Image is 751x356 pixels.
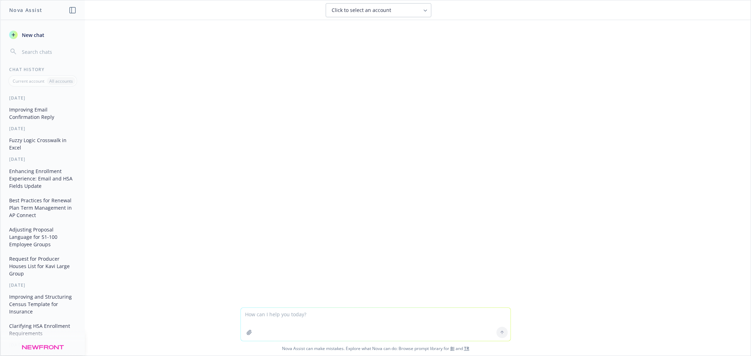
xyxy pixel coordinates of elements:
button: Enhancing Enrollment Experience: Email and HSA Fields Update [6,165,79,192]
span: Nova Assist can make mistakes. Explore what Nova can do: Browse prompt library for and [3,341,748,356]
button: Clarifying HSA Enrollment Requirements [6,320,79,339]
p: Current account [13,78,44,84]
button: Best Practices for Renewal Plan Term Management in AP Connect [6,195,79,221]
a: TR [464,345,469,351]
button: Improving Email Confirmation Reply [6,104,79,123]
div: [DATE] [1,342,85,348]
span: New chat [20,31,44,39]
button: Adjusting Proposal Language for 51-100 Employee Groups [6,224,79,250]
input: Search chats [20,47,76,57]
span: Click to select an account [332,7,391,14]
div: [DATE] [1,282,85,288]
div: [DATE] [1,156,85,162]
a: BI [450,345,455,351]
button: Fuzzy Logic Crosswalk in Excel [6,134,79,153]
button: Request for Producer Houses List for Kavi Large Group [6,253,79,279]
button: Improving and Structuring Census Template for Insurance [6,291,79,317]
div: [DATE] [1,126,85,132]
button: New chat [6,28,79,41]
div: Chat History [1,66,85,72]
div: [DATE] [1,95,85,101]
button: Click to select an account [326,3,431,17]
h1: Nova Assist [9,6,42,14]
p: All accounts [49,78,73,84]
